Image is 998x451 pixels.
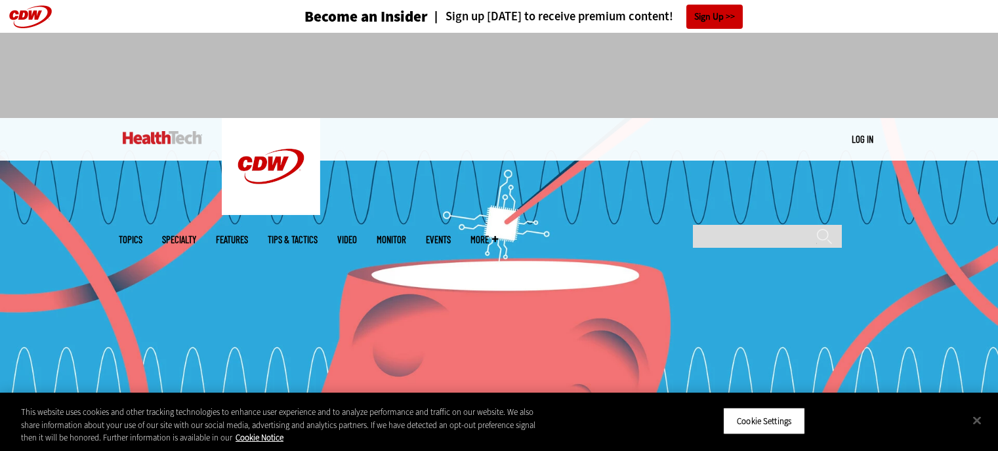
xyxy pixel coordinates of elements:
span: More [470,235,498,245]
span: Specialty [162,235,196,245]
h3: Become an Insider [304,9,428,24]
a: Sign up [DATE] to receive premium content! [428,10,673,23]
a: Tips & Tactics [268,235,318,245]
div: This website uses cookies and other tracking technologies to enhance user experience and to analy... [21,406,549,444]
img: Home [123,131,202,144]
a: Video [337,235,357,245]
div: User menu [852,132,873,146]
a: Events [426,235,451,245]
span: Topics [119,235,142,245]
img: Home [222,118,320,215]
a: Log in [852,133,873,145]
a: Become an Insider [255,9,428,24]
button: Close [963,406,991,435]
a: Sign Up [686,5,743,29]
a: MonITor [377,235,406,245]
a: Features [216,235,248,245]
a: More information about your privacy [236,432,283,443]
a: CDW [222,205,320,218]
button: Cookie Settings [723,407,805,435]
